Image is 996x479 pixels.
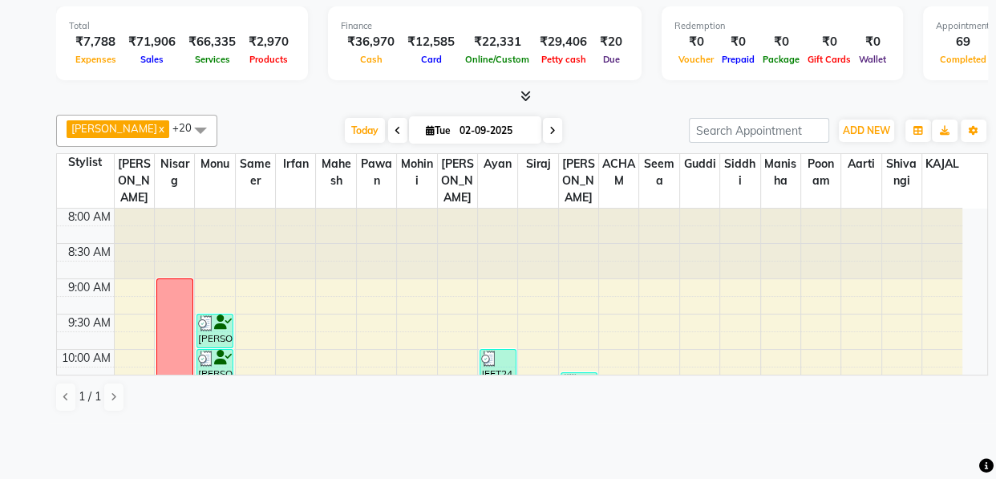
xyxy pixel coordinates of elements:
span: Siddhi [720,154,759,191]
span: Expenses [71,54,120,65]
div: 69 [936,33,990,51]
span: Sameer [236,154,275,191]
span: Aarti [841,154,881,174]
span: Today [345,118,385,143]
span: Gift Cards [804,54,855,65]
div: 9:30 AM [65,315,114,331]
span: Wallet [855,54,890,65]
span: Nisarg [155,154,194,191]
span: ACHAM [599,154,638,191]
span: Prepaid [718,54,759,65]
span: KAJAL [922,154,962,174]
span: Mohini [397,154,436,191]
span: Sales [136,54,168,65]
input: Search Appointment [689,118,829,143]
div: ₹71,906 [122,33,182,51]
span: [PERSON_NAME] [115,154,154,208]
span: Online/Custom [461,54,533,65]
div: ₹0 [759,33,804,51]
div: Finance [341,19,629,33]
div: ₹0 [804,33,855,51]
div: [PERSON_NAME] DOCTOR, TK07, 09:30 AM-10:00 AM, Hair Cut ([DEMOGRAPHIC_DATA]) - Haircut With Senio... [197,315,233,347]
span: [PERSON_NAME] [559,154,598,208]
span: Manisha [761,154,800,191]
span: [PERSON_NAME] [71,122,157,135]
div: Stylist [57,154,114,171]
div: 8:00 AM [65,209,114,225]
div: ₹22,331 [461,33,533,51]
span: Poonam [801,154,840,191]
span: +20 [172,121,204,134]
span: Due [599,54,624,65]
span: Petty cash [537,54,590,65]
span: ADD NEW [843,124,890,136]
span: Mahesh [316,154,355,191]
span: Tue [422,124,455,136]
div: 10:00 AM [59,350,114,367]
div: ₹20 [593,33,629,51]
span: Card [417,54,446,65]
div: ₹66,335 [182,33,242,51]
span: Shivangi [882,154,921,191]
span: Siraj [518,154,557,174]
a: x [157,122,164,135]
div: ₹12,585 [401,33,461,51]
div: 9:00 AM [65,279,114,296]
button: ADD NEW [839,120,894,142]
div: ₹2,970 [242,33,295,51]
span: Irfan [276,154,315,174]
span: Cash [356,54,387,65]
span: 1 / 1 [79,388,101,405]
div: ₹0 [855,33,890,51]
span: [PERSON_NAME] [438,154,477,208]
div: Redemption [674,19,890,33]
div: [PERSON_NAME] DOCTOR, TK07, 10:00 AM-10:45 AM, Global (Inoa) MEN [197,350,233,400]
span: Monu [195,154,234,174]
span: Completed [936,54,990,65]
div: Total [69,19,295,33]
span: Guddi [680,154,719,174]
span: Package [759,54,804,65]
div: ₹0 [674,33,718,51]
span: Seema [639,154,678,191]
span: Ayan [478,154,517,174]
div: 8:30 AM [65,244,114,261]
span: Products [245,54,292,65]
input: 2025-09-02 [455,119,535,143]
span: Voucher [674,54,718,65]
div: ₹7,788 [69,33,122,51]
div: JEET24, TK14, 10:00 AM-10:30 AM, Hair Cut ([DEMOGRAPHIC_DATA]) - Haircut With Jr Stylist [480,350,516,383]
div: ₹36,970 [341,33,401,51]
span: Pawan [357,154,396,191]
span: Services [191,54,234,65]
div: YAGNESH71 [DATE], TK19, 10:20 AM-11:35 AM, Hair Cut ([DEMOGRAPHIC_DATA]) - Haircut With Wash Jr S... [561,373,597,459]
div: ₹0 [718,33,759,51]
div: ₹29,406 [533,33,593,51]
